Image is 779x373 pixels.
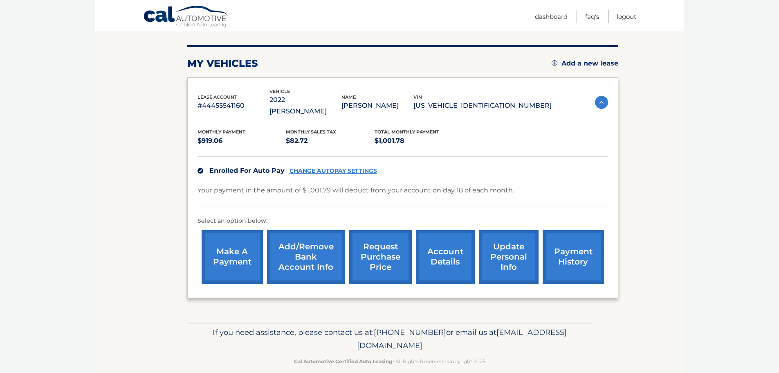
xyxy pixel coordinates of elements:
[341,100,413,111] p: [PERSON_NAME]
[193,326,587,352] p: If you need assistance, please contact us at: or email us at
[198,129,245,135] span: Monthly Payment
[374,328,446,337] span: [PHONE_NUMBER]
[198,100,269,111] p: #44455541160
[595,96,608,109] img: accordion-active.svg
[198,168,203,174] img: check.svg
[535,10,568,23] a: Dashboard
[267,230,345,284] a: Add/Remove bank account info
[479,230,539,284] a: update personal info
[617,10,636,23] a: Logout
[416,230,475,284] a: account details
[375,135,463,147] p: $1,001.78
[375,129,439,135] span: Total Monthly Payment
[341,94,356,100] span: name
[552,60,557,66] img: add.svg
[543,230,604,284] a: payment history
[198,94,237,100] span: lease account
[290,167,377,174] a: CHANGE AUTOPAY SETTINGS
[143,5,229,29] a: Cal Automotive
[286,129,336,135] span: Monthly sales Tax
[187,57,258,70] h2: my vehicles
[552,59,618,68] a: Add a new lease
[198,135,286,147] p: $919.06
[202,230,263,284] a: make a payment
[413,100,552,111] p: [US_VEHICLE_IDENTIFICATION_NUMBER]
[269,94,341,117] p: 2022 [PERSON_NAME]
[269,88,290,94] span: vehicle
[294,358,392,364] strong: Cal Automotive Certified Auto Leasing
[349,230,412,284] a: request purchase price
[413,94,422,100] span: vin
[198,185,514,196] p: Your payment in the amount of $1,001.79 will deduct from your account on day 18 of each month.
[198,216,608,226] p: Select an option below:
[286,135,375,147] p: $82.72
[585,10,599,23] a: FAQ's
[209,167,285,174] span: Enrolled For Auto Pay
[193,357,587,366] p: - All Rights Reserved - Copyright 2025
